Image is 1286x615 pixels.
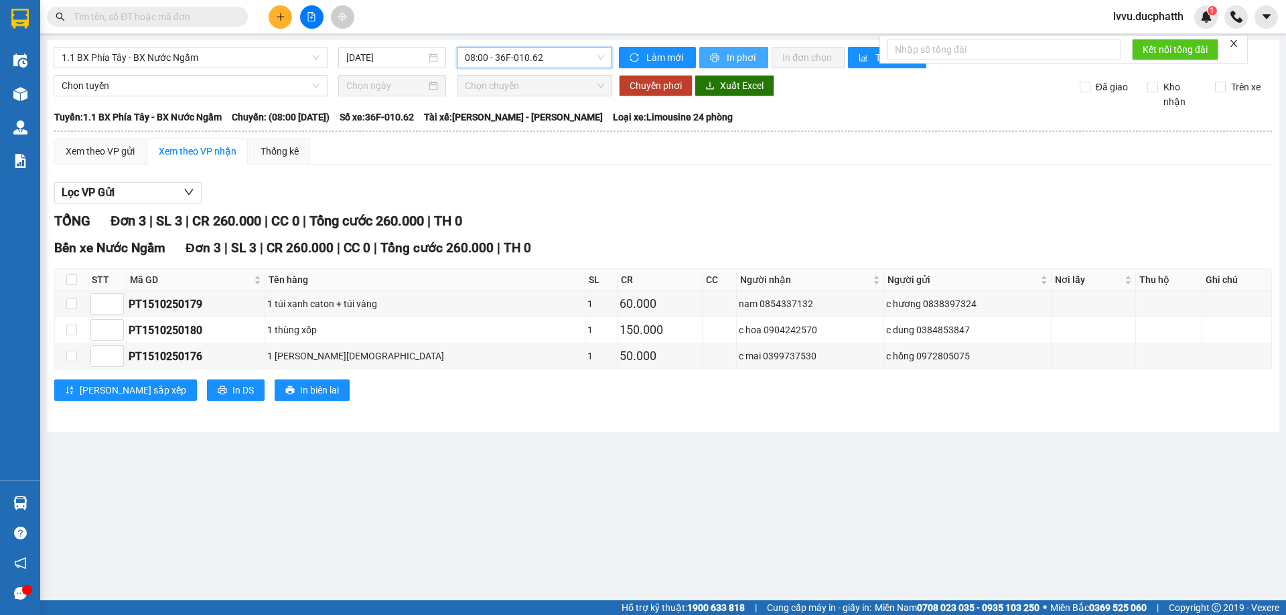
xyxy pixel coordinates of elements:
[267,240,334,256] span: CR 260.000
[186,240,221,256] span: Đơn 3
[465,76,604,96] span: Chọn chuyến
[875,600,1040,615] span: Miền Nam
[695,75,774,96] button: downloadXuất Excel
[504,240,531,256] span: TH 0
[13,496,27,510] img: warehouse-icon
[1230,11,1242,23] img: phone-icon
[646,50,685,65] span: Làm mới
[309,213,424,229] span: Tổng cước 260.000
[346,50,426,65] input: 15/10/2025
[619,75,693,96] button: Chuyển phơi
[130,272,251,287] span: Mã GD
[887,39,1121,60] input: Nhập số tổng đài
[260,240,263,256] span: |
[1229,39,1238,48] span: close
[267,296,583,311] div: 1 túi xanh caton + túi vàng
[1255,5,1278,29] button: caret-down
[275,379,350,401] button: printerIn biên lai
[427,213,431,229] span: |
[111,213,146,229] span: Đơn 3
[88,269,127,291] th: STT
[1132,39,1218,60] button: Kết nối tổng đài
[720,78,764,93] span: Xuất Excel
[127,343,265,369] td: PT1510250176
[127,317,265,343] td: PT1510250180
[1200,11,1212,23] img: icon-new-feature
[13,120,27,135] img: warehouse-icon
[619,47,696,68] button: syncLàm mới
[54,182,202,203] button: Lọc VP Gửi
[344,240,370,256] span: CC 0
[434,213,462,229] span: TH 0
[337,240,340,256] span: |
[886,323,1050,337] div: c dung 0384853847
[710,53,721,64] span: printer
[218,385,227,396] span: printer
[65,385,74,396] span: sort-ascending
[14,557,27,569] span: notification
[859,53,870,64] span: bar-chart
[886,349,1050,363] div: c hồng 0972805075
[80,383,186,398] span: [PERSON_NAME] sắp xếp
[62,48,319,68] span: 1.1 BX Phía Tây - BX Nước Ngầm
[54,112,222,122] b: Tuyến: 1.1 BX Phía Tây - BX Nước Ngầm
[1055,272,1121,287] span: Nơi lấy
[620,347,700,365] div: 50.000
[346,78,426,93] input: Chọn ngày
[1090,80,1133,94] span: Đã giao
[917,602,1040,613] strong: 0708 023 035 - 0935 103 250
[374,240,377,256] span: |
[1212,603,1221,612] span: copyright
[14,587,27,600] span: message
[156,213,182,229] span: SL 3
[465,48,604,68] span: 08:00 - 36F-010.62
[269,5,292,29] button: plus
[62,184,115,201] span: Lọc VP Gửi
[1208,6,1217,15] sup: 1
[687,602,745,613] strong: 1900 633 818
[224,240,228,256] span: |
[129,348,263,365] div: PT1510250176
[184,187,194,197] span: down
[424,110,603,124] span: Tài xế: [PERSON_NAME] - [PERSON_NAME]
[232,110,330,124] span: Chuyến: (08:00 [DATE])
[727,50,758,65] span: In phơi
[1043,605,1047,610] span: ⚪️
[285,385,295,396] span: printer
[1050,600,1147,615] span: Miền Bắc
[1143,42,1208,57] span: Kết nối tổng đài
[331,5,354,29] button: aim
[772,47,845,68] button: In đơn chọn
[1102,8,1194,25] span: lvvu.ducphatth
[886,296,1050,311] div: c hương 0838397324
[587,349,615,363] div: 1
[1157,600,1159,615] span: |
[231,240,257,256] span: SL 3
[340,110,414,124] span: Số xe: 36F-010.62
[613,110,733,124] span: Loại xe: Limousine 24 phòng
[261,144,299,159] div: Thống kê
[380,240,494,256] span: Tổng cước 260.000
[618,269,703,291] th: CR
[705,81,715,92] span: download
[54,379,197,401] button: sort-ascending[PERSON_NAME] sắp xếp
[848,47,926,68] button: bar-chartThống kê
[13,87,27,101] img: warehouse-icon
[232,383,254,398] span: In DS
[739,349,881,363] div: c mai 0399737530
[740,272,869,287] span: Người nhận
[887,272,1038,287] span: Người gửi
[630,53,641,64] span: sync
[129,322,263,339] div: PT1510250180
[767,600,871,615] span: Cung cấp máy in - giấy in:
[1202,269,1272,291] th: Ghi chú
[276,12,285,21] span: plus
[265,269,586,291] th: Tên hàng
[11,9,29,29] img: logo-vxr
[585,269,618,291] th: SL
[303,213,306,229] span: |
[74,9,232,24] input: Tìm tên, số ĐT hoặc mã đơn
[622,600,745,615] span: Hỗ trợ kỹ thuật:
[307,12,316,21] span: file-add
[192,213,261,229] span: CR 260.000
